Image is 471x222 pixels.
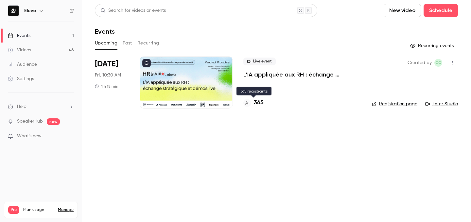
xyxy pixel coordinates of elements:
[95,56,129,109] div: Oct 17 Fri, 10:30 AM (Europe/Paris)
[95,72,121,78] span: Fri, 10:30 AM
[17,103,26,110] span: Help
[434,59,442,67] span: Clara Courtillier
[17,118,43,125] a: SpeakerHub
[384,4,421,17] button: New video
[123,38,132,48] button: Past
[243,71,361,78] a: L'IA appliquée aux RH : échange stratégique et démos live.
[8,32,30,39] div: Events
[8,47,31,53] div: Videos
[23,207,54,213] span: Plan usage
[372,101,417,107] a: Registration page
[95,84,118,89] div: 1 h 15 min
[425,101,458,107] a: Enter Studio
[17,133,42,140] span: What's new
[408,59,432,67] span: Created by
[95,27,115,35] h1: Events
[95,59,118,69] span: [DATE]
[8,6,19,16] img: Elevo
[95,38,117,48] button: Upcoming
[8,61,37,68] div: Audience
[47,118,60,125] span: new
[243,58,276,65] span: Live event
[254,98,264,107] h4: 365
[58,207,74,213] a: Manage
[137,38,159,48] button: Recurring
[435,59,441,67] span: CC
[243,98,264,107] a: 365
[24,8,36,14] h6: Elevo
[8,103,74,110] li: help-dropdown-opener
[8,76,34,82] div: Settings
[100,7,166,14] div: Search for videos or events
[407,41,458,51] button: Recurring events
[424,4,458,17] button: Schedule
[8,206,19,214] span: Pro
